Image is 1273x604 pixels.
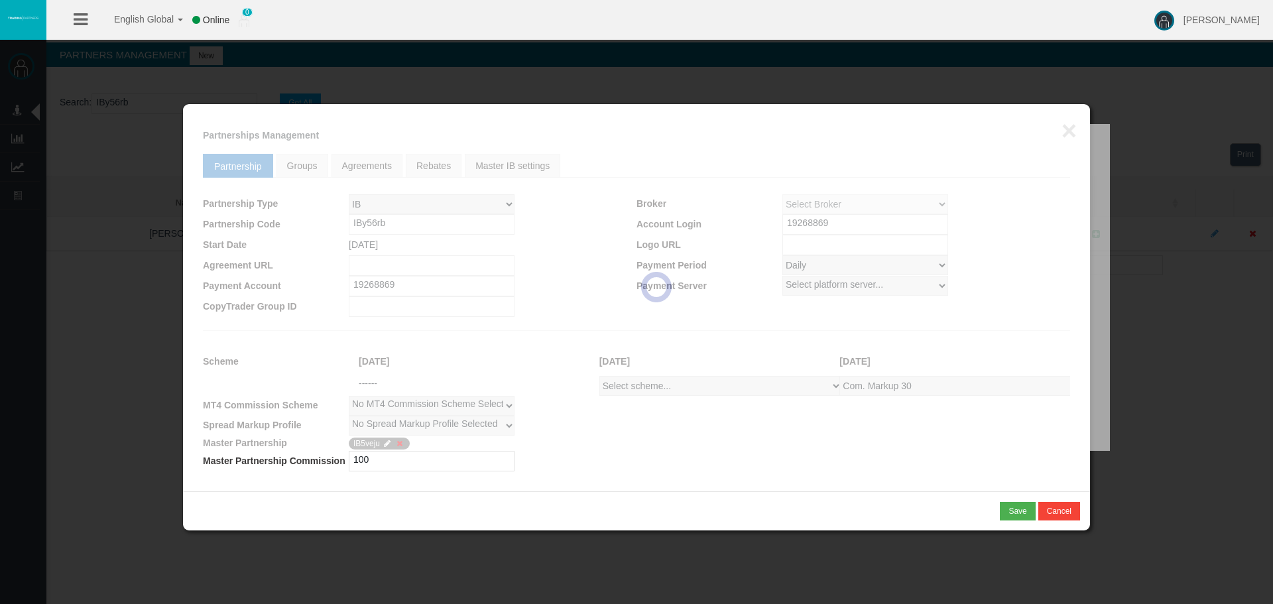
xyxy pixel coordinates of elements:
[7,15,40,21] img: logo.svg
[1061,117,1077,144] button: ×
[242,8,253,17] span: 0
[1183,15,1260,25] span: [PERSON_NAME]
[1154,11,1174,30] img: user-image
[1000,502,1035,520] button: Save
[97,14,174,25] span: English Global
[239,14,249,27] img: user_small.png
[1038,502,1080,520] button: Cancel
[1008,505,1026,517] div: Save
[203,15,229,25] span: Online
[203,451,349,471] td: Master Partnership Commission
